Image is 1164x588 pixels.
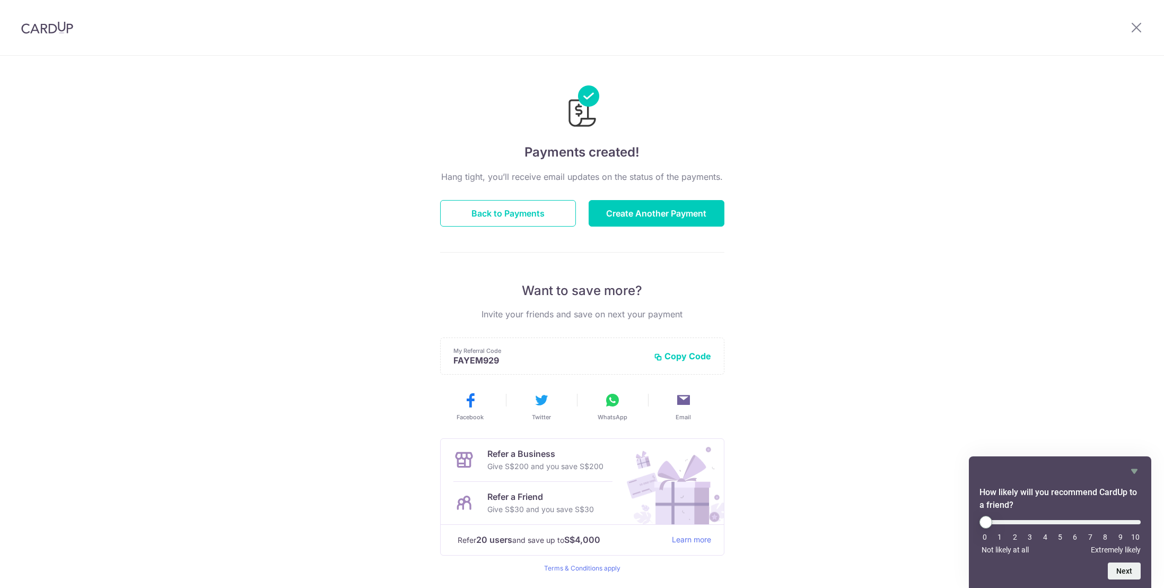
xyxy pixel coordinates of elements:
[1128,465,1141,478] button: Hide survey
[581,392,644,421] button: WhatsApp
[994,533,1005,541] li: 1
[476,533,512,546] strong: 20 users
[453,347,645,355] p: My Referral Code
[458,533,663,547] p: Refer and save up to
[1055,533,1065,541] li: 5
[440,170,724,183] p: Hang tight, you’ll receive email updates on the status of the payments.
[676,413,691,421] span: Email
[544,564,620,572] a: Terms & Conditions apply
[1115,533,1126,541] li: 9
[21,21,73,34] img: CardUp
[457,413,484,421] span: Facebook
[1025,533,1035,541] li: 3
[440,282,724,299] p: Want to save more?
[1070,533,1080,541] li: 6
[510,392,573,421] button: Twitter
[487,447,603,460] p: Refer a Business
[652,392,715,421] button: Email
[617,439,724,524] img: Refer
[1130,533,1141,541] li: 10
[1040,533,1051,541] li: 4
[440,143,724,162] h4: Payments created!
[439,392,502,421] button: Facebook
[598,413,627,421] span: WhatsApp
[979,465,1141,580] div: How likely will you recommend CardUp to a friend? Select an option from 0 to 10, with 0 being Not...
[487,460,603,473] p: Give S$200 and you save S$200
[979,486,1141,512] h2: How likely will you recommend CardUp to a friend? Select an option from 0 to 10, with 0 being Not...
[982,546,1029,554] span: Not likely at all
[1100,533,1110,541] li: 8
[453,355,645,366] p: FAYEM929
[487,503,594,516] p: Give S$30 and you save S$30
[589,200,724,227] button: Create Another Payment
[565,85,599,130] img: Payments
[979,533,990,541] li: 0
[1091,546,1141,554] span: Extremely likely
[487,490,594,503] p: Refer a Friend
[1108,563,1141,580] button: Next question
[1085,533,1096,541] li: 7
[1010,533,1020,541] li: 2
[440,200,576,227] button: Back to Payments
[440,308,724,321] p: Invite your friends and save on next your payment
[532,413,551,421] span: Twitter
[564,533,600,546] strong: S$4,000
[979,516,1141,554] div: How likely will you recommend CardUp to a friend? Select an option from 0 to 10, with 0 being Not...
[654,351,711,361] button: Copy Code
[672,533,711,547] a: Learn more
